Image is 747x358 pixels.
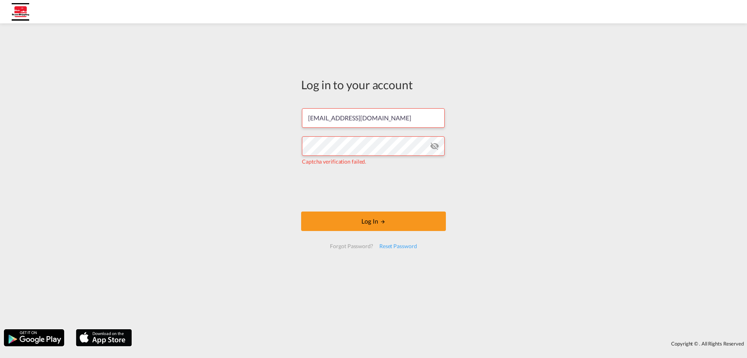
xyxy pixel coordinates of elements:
[75,328,133,347] img: apple.png
[301,212,446,231] button: LOGIN
[136,337,747,350] div: Copyright © . All Rights Reserved
[12,3,29,21] img: 14889e00a94e11eea43deb41f6cedd1b.jpg
[301,76,446,93] div: Log in to your account
[376,239,420,253] div: Reset Password
[3,328,65,347] img: google.png
[302,108,445,128] input: Enter email/phone number
[327,239,376,253] div: Forgot Password?
[302,158,366,165] span: Captcha verification failed.
[314,173,433,204] iframe: reCAPTCHA
[430,141,439,151] md-icon: icon-eye-off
